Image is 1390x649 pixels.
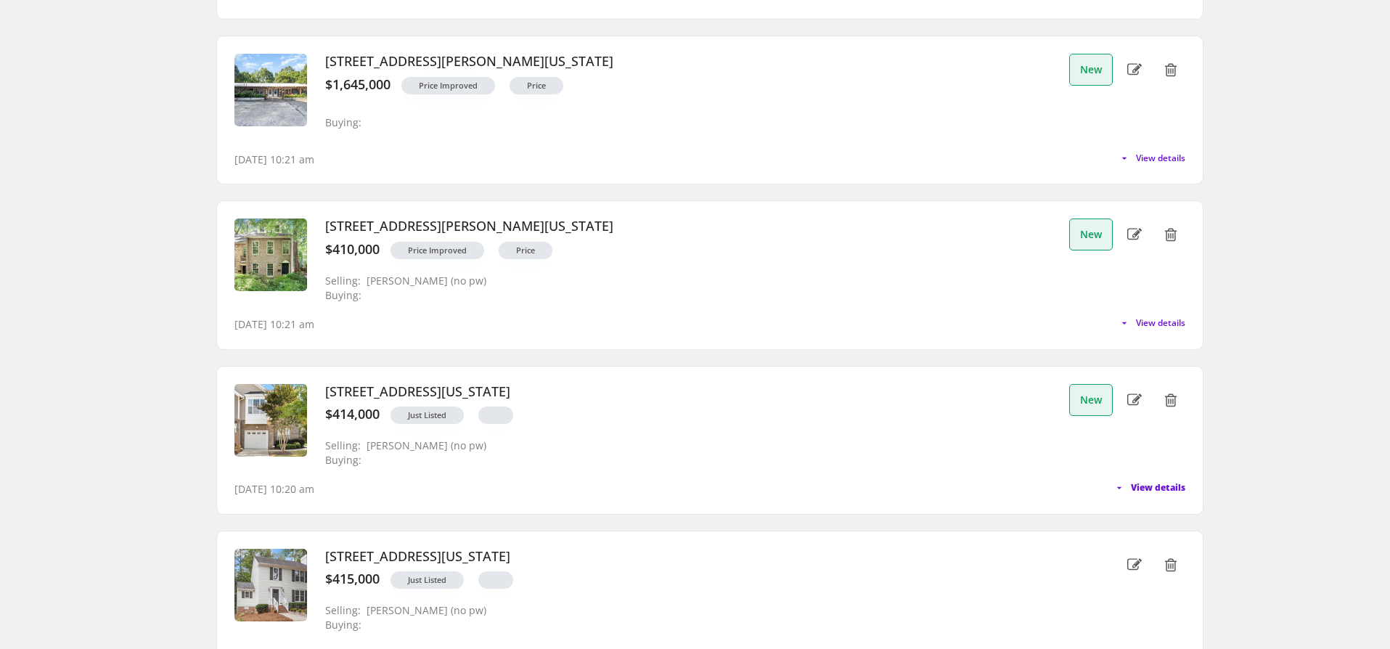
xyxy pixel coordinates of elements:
[325,242,380,258] div: $410,000
[1119,152,1185,164] button: View details
[1069,384,1113,416] button: New
[391,571,464,589] button: Just Listed
[1069,219,1113,250] button: New
[325,77,391,93] div: $1,645,000
[325,605,486,617] div: Selling: [PERSON_NAME] (no pw)
[325,619,380,632] div: Buying:
[325,219,1062,234] h3: [STREET_ADDRESS][PERSON_NAME][US_STATE]
[325,117,361,129] div: Buying:
[234,384,307,457] img: 20250924150533702928000000-o.jpg
[234,317,314,332] div: [DATE] 10:21 am
[325,407,380,423] div: $414,000
[499,242,552,259] button: Price
[234,54,307,126] img: 20250522134628364911000000-o.jpg
[325,454,380,467] div: Buying:
[401,77,495,94] button: Price Improved
[1136,319,1185,327] span: View details
[325,440,486,452] div: Selling: [PERSON_NAME] (no pw)
[391,242,484,259] button: Price Improved
[1069,54,1113,86] button: New
[325,275,486,287] div: Selling: [PERSON_NAME] (no pw)
[510,77,563,94] button: Price
[234,482,314,497] div: [DATE] 10:20 am
[1113,482,1185,494] button: View details
[1136,154,1185,163] span: View details
[1131,483,1185,492] span: View details
[325,571,380,587] div: $415,000
[234,152,314,167] div: [DATE] 10:21 am
[325,290,380,302] div: Buying:
[234,219,307,291] img: 20250717125322683864000000-o.jpg
[325,54,1062,70] h3: [STREET_ADDRESS][PERSON_NAME][US_STATE]
[391,407,464,424] button: Just Listed
[1119,317,1185,329] button: View details
[325,549,1062,565] h3: [STREET_ADDRESS][US_STATE]
[234,549,307,621] img: 20250917173550054363000000-o.jpg
[325,384,1062,400] h3: [STREET_ADDRESS][US_STATE]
